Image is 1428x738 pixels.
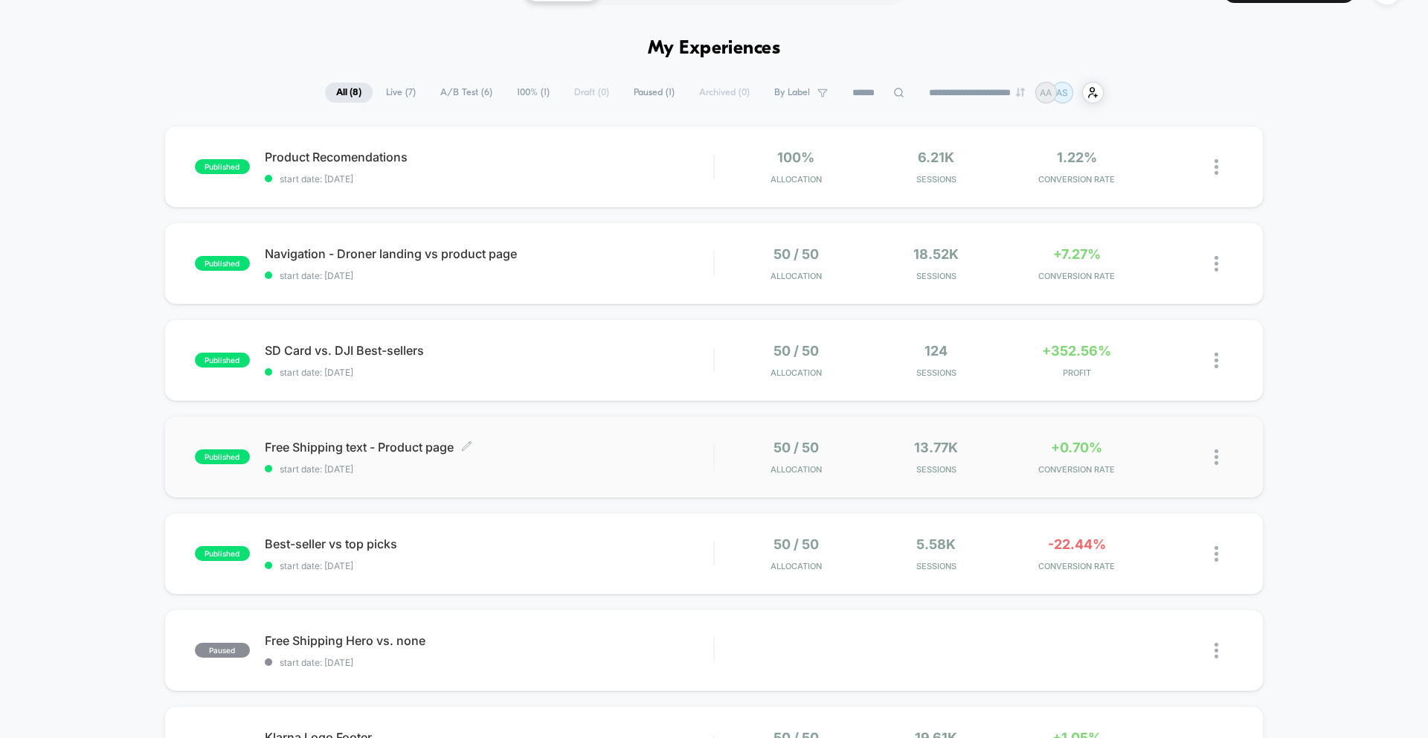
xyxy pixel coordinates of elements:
[506,83,561,103] span: 100% ( 1 )
[771,561,822,571] span: Allocation
[1215,643,1218,658] img: close
[1010,561,1143,571] span: CONVERSION RATE
[1010,271,1143,281] span: CONVERSION RATE
[195,449,250,464] span: published
[918,150,954,165] span: 6.21k
[429,83,504,103] span: A/B Test ( 6 )
[773,343,819,359] span: 50 / 50
[1215,256,1218,272] img: close
[265,463,713,475] span: start date: [DATE]
[195,643,250,658] span: paused
[773,536,819,552] span: 50 / 50
[1051,440,1102,455] span: +0.70%
[870,271,1003,281] span: Sessions
[1215,546,1218,562] img: close
[265,633,713,648] span: Free Shipping Hero vs. none
[1215,449,1218,465] img: close
[1056,87,1068,98] p: AS
[771,464,822,475] span: Allocation
[265,657,713,668] span: start date: [DATE]
[1057,150,1097,165] span: 1.22%
[870,174,1003,184] span: Sessions
[265,536,713,551] span: Best-seller vs top picks
[265,270,713,281] span: start date: [DATE]
[773,246,819,262] span: 50 / 50
[1016,88,1025,97] img: end
[1215,159,1218,175] img: close
[1048,536,1106,552] span: -22.44%
[771,174,822,184] span: Allocation
[195,546,250,561] span: published
[914,440,958,455] span: 13.77k
[265,560,713,571] span: start date: [DATE]
[265,150,713,164] span: Product Recomendations
[1010,174,1143,184] span: CONVERSION RATE
[773,440,819,455] span: 50 / 50
[870,464,1003,475] span: Sessions
[195,256,250,271] span: published
[771,271,822,281] span: Allocation
[265,367,713,378] span: start date: [DATE]
[1042,343,1111,359] span: +352.56%
[195,159,250,174] span: published
[1053,246,1101,262] span: +7.27%
[1010,368,1143,378] span: PROFIT
[924,343,948,359] span: 124
[870,368,1003,378] span: Sessions
[870,561,1003,571] span: Sessions
[648,38,781,60] h1: My Experiences
[1040,87,1052,98] p: AA
[1215,353,1218,368] img: close
[1010,464,1143,475] span: CONVERSION RATE
[375,83,427,103] span: Live ( 7 )
[265,246,713,261] span: Navigation - Droner landing vs product page
[195,353,250,368] span: published
[325,83,373,103] span: All ( 8 )
[265,173,713,184] span: start date: [DATE]
[265,440,713,455] span: Free Shipping text - Product page
[777,150,814,165] span: 100%
[916,536,956,552] span: 5.58k
[774,87,810,98] span: By Label
[771,368,822,378] span: Allocation
[265,343,713,358] span: SD Card vs. DJI Best-sellers
[913,246,959,262] span: 18.52k
[623,83,686,103] span: Paused ( 1 )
